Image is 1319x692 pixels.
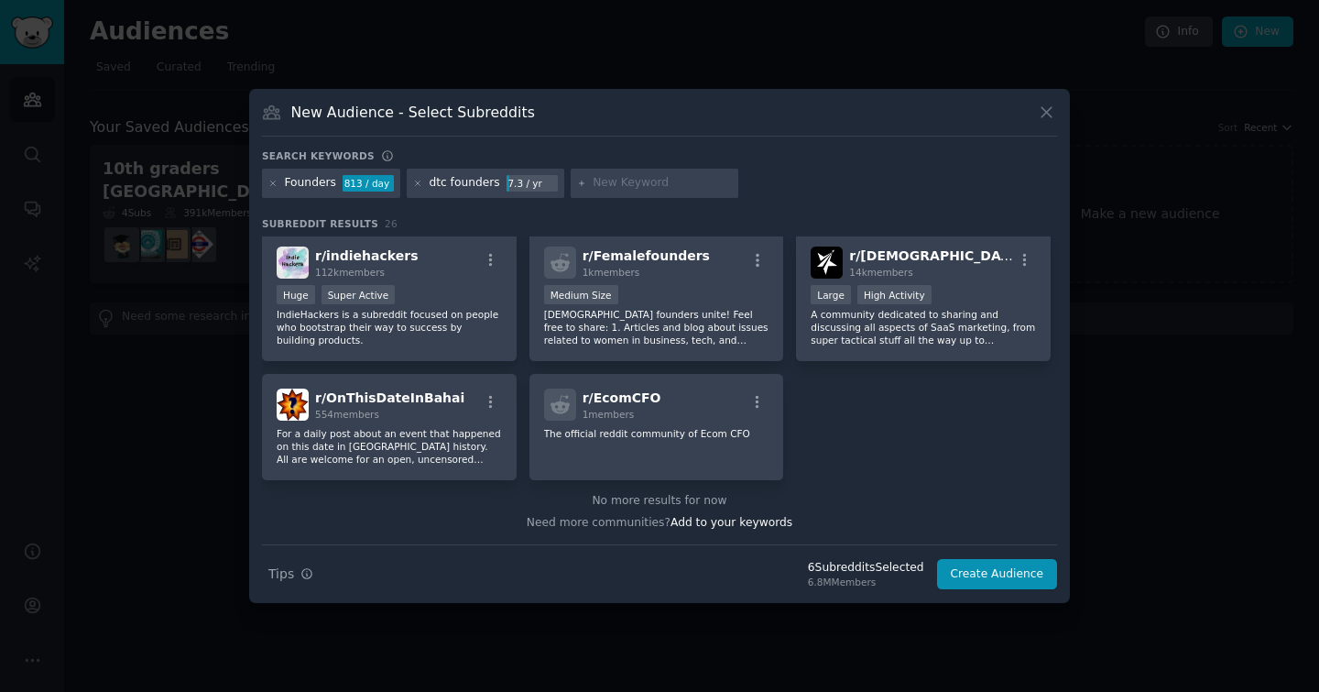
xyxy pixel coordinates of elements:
[937,559,1058,590] button: Create Audience
[343,175,394,192] div: 813 / day
[322,285,396,304] div: Super Active
[285,175,336,192] div: Founders
[507,175,558,192] div: 7.3 / yr
[262,509,1057,532] div: Need more communities?
[811,285,851,304] div: Large
[385,218,398,229] span: 26
[268,565,294,584] span: Tips
[315,409,379,420] span: 554 members
[262,149,375,162] h3: Search keywords
[583,409,635,420] span: 1 members
[849,248,1023,263] span: r/ [DEMOGRAPHIC_DATA]
[544,285,618,304] div: Medium Size
[849,267,912,278] span: 14k members
[670,516,792,529] span: Add to your keywords
[277,247,309,279] img: indiehackers
[544,427,769,440] p: The official reddit community of Ecom CFO
[583,267,640,278] span: 1k members
[315,267,385,278] span: 112k members
[262,493,1057,510] div: No more results for now
[583,248,710,263] span: r/ Femalefounders
[277,427,502,466] p: For a daily post about an event that happened on this date in [GEOGRAPHIC_DATA] history. All are ...
[262,217,378,230] span: Subreddit Results
[593,175,732,192] input: New Keyword
[811,308,1036,346] p: A community dedicated to sharing and discussing all aspects of SaaS marketing, from super tactica...
[277,285,315,304] div: Huge
[808,576,924,588] div: 6.8M Members
[811,247,843,279] img: SaaSMarketing
[857,285,932,304] div: High Activity
[583,390,661,405] span: r/ EcomCFO
[277,389,309,421] img: OnThisDateInBahai
[262,558,320,590] button: Tips
[808,560,924,577] div: 6 Subreddit s Selected
[291,103,535,122] h3: New Audience - Select Subreddits
[429,175,499,192] div: dtc founders
[277,308,502,346] p: IndieHackers is a subreddit focused on people who bootstrap their way to success by building prod...
[315,248,419,263] span: r/ indiehackers
[544,308,769,346] p: [DEMOGRAPHIC_DATA] founders unite! Feel free to share: 1. Articles and blog about issues related ...
[315,390,464,405] span: r/ OnThisDateInBahai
